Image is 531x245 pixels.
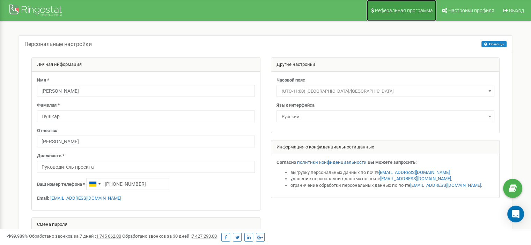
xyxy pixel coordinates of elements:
[37,136,255,147] input: Отчество
[375,8,433,13] span: Реферальная программа
[87,178,103,190] div: Telephone country code
[290,169,494,176] li: выгрузку персональных данных по почте ,
[7,233,28,239] span: 99,989%
[29,233,121,239] span: Обработано звонков за 7 дней :
[279,112,492,122] span: Русский
[37,161,255,173] input: Должность
[276,85,494,97] span: (UTC-11:00) Pacific/Midway
[192,233,217,239] u: 7 427 293,00
[297,160,367,165] a: политики конфиденциальности
[276,110,494,122] span: Русский
[279,86,492,96] span: (UTC-11:00) Pacific/Midway
[276,102,315,109] label: Язык интерфейса
[276,160,296,165] strong: Согласно
[368,160,417,165] strong: Вы можете запросить:
[37,128,57,134] label: Отчество
[481,41,507,47] button: Помощь
[37,153,65,159] label: Должность *
[122,233,217,239] span: Обработано звонков за 30 дней :
[37,85,255,97] input: Имя
[32,218,260,232] div: Смена пароля
[24,41,92,47] h5: Персональные настройки
[276,77,305,84] label: Часовой пояс
[379,170,450,175] a: [EMAIL_ADDRESS][DOMAIN_NAME]
[290,176,494,182] li: удаление персональных данных по почте ,
[32,58,260,72] div: Личная информация
[50,196,121,201] a: [EMAIL_ADDRESS][DOMAIN_NAME]
[509,8,524,13] span: Выход
[37,196,49,201] strong: Email:
[448,8,494,13] span: Настройки профиля
[380,176,451,181] a: [EMAIL_ADDRESS][DOMAIN_NAME]
[96,233,121,239] u: 1 745 662,00
[271,58,500,72] div: Другие настройки
[86,178,169,190] input: +1-800-555-55-55
[507,206,524,222] div: Open Intercom Messenger
[290,182,494,189] li: ограничение обработки персональных данных по почте .
[37,77,49,84] label: Имя *
[37,102,60,109] label: Фамилия *
[410,183,481,188] a: [EMAIL_ADDRESS][DOMAIN_NAME]
[37,110,255,122] input: Фамилия
[37,181,85,188] label: Ваш номер телефона *
[271,140,500,154] div: Информация о конфиденциальности данных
